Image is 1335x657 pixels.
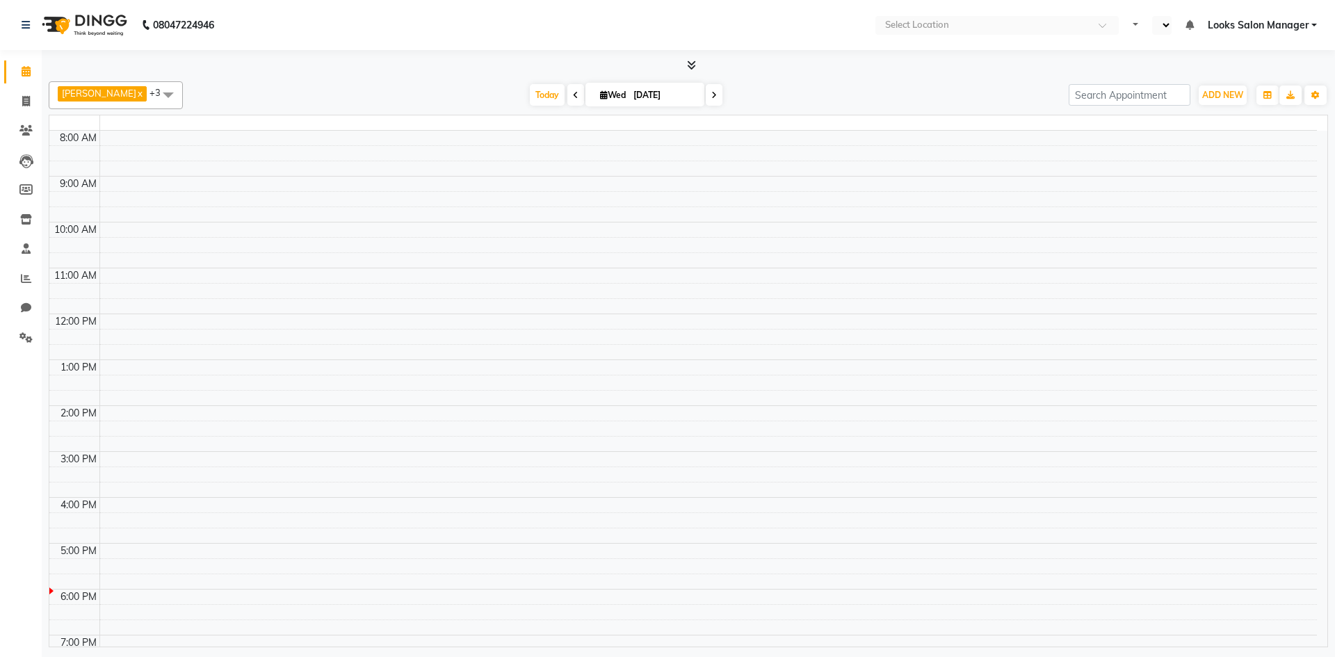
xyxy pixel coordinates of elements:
div: 10:00 AM [51,222,99,237]
button: ADD NEW [1199,86,1247,105]
div: 8:00 AM [57,131,99,145]
a: x [136,88,143,99]
div: 2:00 PM [58,406,99,421]
input: 2025-09-03 [629,85,699,106]
div: 7:00 PM [58,635,99,650]
span: Wed [597,90,629,100]
div: 1:00 PM [58,360,99,375]
input: Search Appointment [1069,84,1190,106]
div: 3:00 PM [58,452,99,467]
span: [PERSON_NAME] [62,88,136,99]
b: 08047224946 [153,6,214,44]
div: 9:00 AM [57,177,99,191]
div: 11:00 AM [51,268,99,283]
div: 12:00 PM [52,314,99,329]
div: 6:00 PM [58,590,99,604]
span: Today [530,84,565,106]
div: Select Location [885,18,949,32]
div: 4:00 PM [58,498,99,512]
span: +3 [149,87,171,98]
span: Looks Salon Manager [1208,18,1309,33]
img: logo [35,6,131,44]
div: 5:00 PM [58,544,99,558]
span: ADD NEW [1202,90,1243,100]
